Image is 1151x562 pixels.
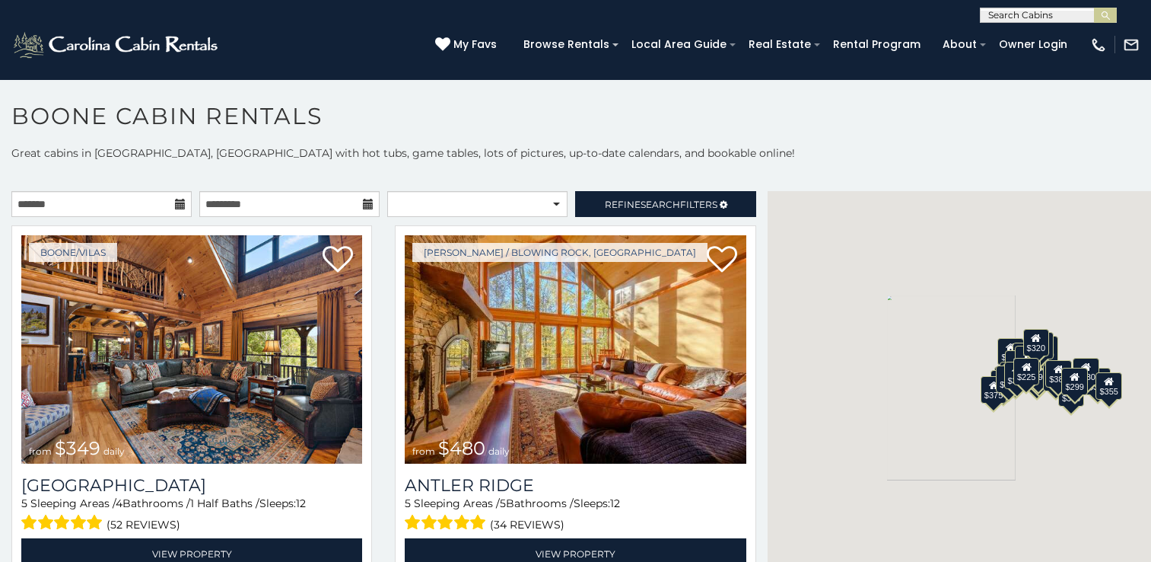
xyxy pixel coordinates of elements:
[610,497,620,510] span: 12
[190,497,259,510] span: 1 Half Baths /
[1032,336,1057,363] div: $250
[1095,372,1121,399] div: $355
[996,365,1022,392] div: $325
[1123,37,1140,53] img: mail-regular-white.png
[405,475,746,496] a: Antler Ridge
[453,37,497,53] span: My Favs
[116,497,122,510] span: 4
[21,475,362,496] a: [GEOGRAPHIC_DATA]
[103,445,125,457] span: daily
[1073,357,1099,385] div: $930
[435,37,501,53] a: My Favs
[405,496,746,535] div: Sleeping Areas / Bathrooms / Sleeps:
[488,445,510,457] span: daily
[605,199,717,210] span: Refine Filters
[1043,363,1069,391] div: $695
[405,497,411,510] span: 5
[11,30,222,60] img: White-1-2.png
[55,437,100,459] span: $349
[741,33,819,56] a: Real Estate
[1024,363,1050,391] div: $315
[1025,358,1051,385] div: $395
[412,243,707,262] a: [PERSON_NAME] / Blowing Rock, [GEOGRAPHIC_DATA]
[1022,328,1048,356] div: $320
[641,199,680,210] span: Search
[296,497,306,510] span: 12
[438,437,485,459] span: $480
[21,497,27,510] span: 5
[935,33,984,56] a: About
[981,376,1006,404] div: $375
[107,515,180,535] span: (52 reviews)
[323,244,353,276] a: Add to favorites
[575,191,755,217] a: RefineSearchFilters
[825,33,928,56] a: Rental Program
[500,497,506,510] span: 5
[997,337,1023,365] div: $635
[1026,360,1052,388] div: $675
[21,475,362,496] h3: Diamond Creek Lodge
[624,33,734,56] a: Local Area Guide
[1090,37,1107,53] img: phone-regular-white.png
[21,496,362,535] div: Sleeping Areas / Bathrooms / Sleeps:
[516,33,617,56] a: Browse Rentals
[29,445,52,457] span: from
[412,445,435,457] span: from
[707,244,737,276] a: Add to favorites
[29,243,117,262] a: Boone/Vilas
[490,515,564,535] span: (34 reviews)
[1027,331,1053,359] div: $255
[1045,360,1071,388] div: $380
[405,235,746,464] a: Antler Ridge from $480 daily
[991,33,1075,56] a: Owner Login
[1013,357,1039,385] div: $225
[1061,367,1087,394] div: $299
[1058,379,1084,407] div: $350
[21,235,362,464] img: Diamond Creek Lodge
[1003,362,1029,389] div: $395
[405,235,746,464] img: Antler Ridge
[21,235,362,464] a: Diamond Creek Lodge from $349 daily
